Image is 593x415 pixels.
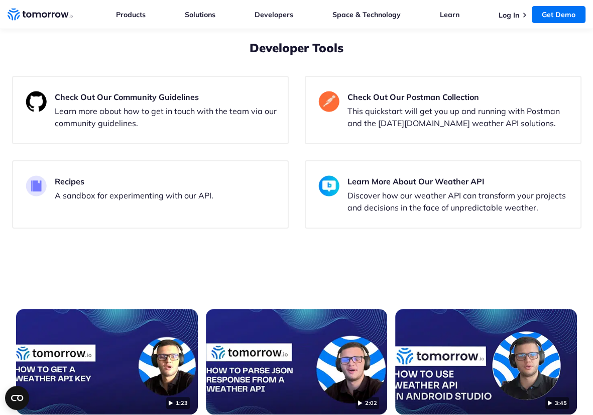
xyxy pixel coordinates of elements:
img: video thumbnail [16,309,198,414]
h3: Check Out Our Postman Collection [347,91,573,103]
a: Learn [440,10,459,19]
img: video thumbnail [206,309,388,414]
p: Discover how our weather API can transform your projects and decisions in the face of unpredictab... [347,189,573,214]
a: Click to watch the testimonial, How To Get a Weather API Key? [16,309,198,414]
span: 2:02 [355,397,379,409]
a: Get Demo [532,6,585,23]
a: Learn More About Our Weather API Discover how our weather API can transform your projects and dec... [305,160,581,229]
p: This quickstart will get you up and running with Postman and the [DATE][DOMAIN_NAME] weather API ... [347,105,573,129]
a: Check Out Our Community Guidelines Learn more about how to get in touch with the team via our com... [12,76,289,144]
button: Open CMP widget [5,386,29,410]
a: Products [116,10,146,19]
a: Recipes A sandbox for experimenting with our API. [12,160,289,229]
a: Solutions [185,10,215,19]
span: 3:45 [545,397,569,409]
h2: Developer Tools [12,40,581,56]
a: Developers [255,10,293,19]
a: Home link [8,7,73,22]
a: Check Out Our Postman Collection This quickstart will get you up and running with Postman and the... [305,76,581,144]
a: Space & Technology [332,10,401,19]
a: Click to watch the testimonial, How To Parse JSON Response From A Weather API? [206,309,388,414]
h3: Recipes [55,175,213,187]
span: 1:23 [166,397,190,409]
img: video thumbnail [395,309,577,414]
a: Log In [499,11,519,20]
a: Click to watch the testimonial, How to Use Weather API in Android Studio? [395,309,577,414]
h3: Learn More About Our Weather API [347,175,573,187]
p: Learn more about how to get in touch with the team via our community guidelines. [55,105,280,129]
h3: Check Out Our Community Guidelines [55,91,280,103]
p: A sandbox for experimenting with our API. [55,189,213,201]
